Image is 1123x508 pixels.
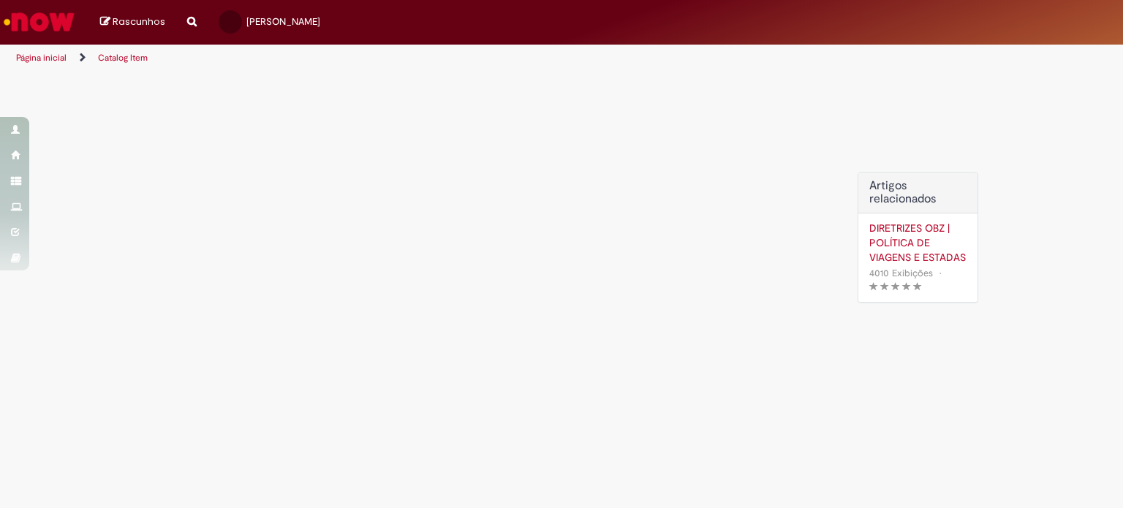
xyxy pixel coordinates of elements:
[869,180,967,205] h3: Artigos relacionados
[869,267,933,279] span: 4010 Exibições
[113,15,165,29] span: Rascunhos
[16,52,67,64] a: Página inicial
[100,15,165,29] a: Rascunhos
[11,45,738,72] ul: Trilhas de página
[936,263,945,283] span: •
[869,221,967,265] a: DIRETRIZES OBZ | POLÍTICA DE VIAGENS E ESTADAS
[98,52,148,64] a: Catalog Item
[1,7,77,37] img: ServiceNow
[246,15,320,28] span: [PERSON_NAME]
